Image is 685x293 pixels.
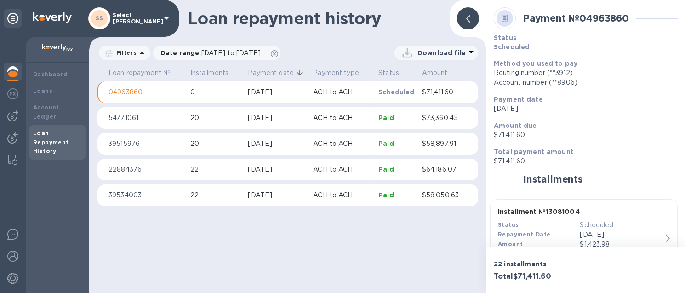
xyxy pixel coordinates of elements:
h1: Loan repayment history [188,9,442,28]
p: $58,897.91 [422,139,460,149]
p: $73,360.45 [422,113,460,123]
p: ACH to ACH [313,139,371,149]
p: Payment date [248,68,294,78]
p: 22884376 [108,165,183,174]
div: Date range:[DATE] to [DATE] [153,46,280,60]
p: 39534003 [108,190,183,200]
h2: Installments [523,173,583,185]
p: Scheduled [494,42,678,52]
p: 22 [190,190,241,200]
p: Loan repayment № [108,68,171,78]
p: 22 installments [494,259,582,269]
b: Installment № 13081004 [498,208,580,215]
b: Method you used to pay [494,60,577,67]
div: [DATE] [248,139,306,149]
p: Select [PERSON_NAME] [113,12,159,25]
b: Repayment Date [498,231,551,238]
b: Dashboard [33,71,68,78]
b: Loan Repayment History [33,130,69,155]
p: Date range : [160,48,265,57]
div: Routing number (**3912) [494,68,678,78]
p: Paid [378,165,415,174]
span: Status [378,68,411,78]
img: Logo [33,12,72,23]
p: $64,186.07 [422,165,460,174]
p: 22 [190,165,241,174]
p: Amount [422,68,448,78]
div: Unpin categories [4,9,22,28]
span: Payment type [313,68,371,78]
div: [DATE] [248,113,306,123]
div: [DATE] [248,87,306,97]
p: [DATE] [580,230,662,240]
p: Filters [113,49,137,57]
p: 39515976 [108,139,183,149]
div: Account number (**8906) [494,78,678,87]
b: Status [494,34,516,41]
img: Foreign exchange [7,88,18,99]
span: Installments [190,68,241,78]
b: Status [498,221,519,228]
b: Loans [33,87,52,94]
p: $58,050.63 [422,190,460,200]
span: Payment date [248,68,306,78]
div: [DATE] [248,190,306,200]
p: Status [378,68,399,78]
b: Total payment amount [494,148,574,155]
p: Installments [190,68,229,78]
b: SS [96,15,103,22]
p: Payment type [313,68,359,78]
p: 54771061 [108,113,183,123]
span: Amount [422,68,460,78]
p: ACH to ACH [313,113,371,123]
p: Scheduled [378,87,415,97]
p: 20 [190,113,241,123]
b: Account Ledger [33,104,59,120]
p: Paid [378,139,415,148]
p: ACH to ACH [313,190,371,200]
span: Loan repayment № [108,68,183,78]
p: Download file [417,48,466,57]
p: $71,411.60 [494,130,678,140]
b: Payment date [494,96,543,103]
b: Amount [498,241,523,247]
p: Paid [378,113,415,122]
p: Scheduled [580,220,662,230]
p: [DATE] [494,104,678,114]
p: Paid [378,190,415,200]
span: [DATE] to [DATE] [201,49,261,57]
p: 0 [190,87,241,97]
div: $1,423.98 [580,240,662,249]
p: ACH to ACH [313,87,371,97]
p: ACH to ACH [313,165,371,174]
div: [DATE] [248,165,306,174]
h3: Total $71,411.60 [494,272,582,281]
p: $71,411.60 [494,156,678,166]
p: 20 [190,139,241,149]
p: 04963860 [108,87,183,97]
p: $71,411.60 [422,87,460,97]
b: Payment № 04963860 [523,12,629,24]
b: Amount due [494,122,537,129]
button: Installment №13081004StatusScheduledRepayment Date[DATE]Amount$1,423.98 [490,199,678,281]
